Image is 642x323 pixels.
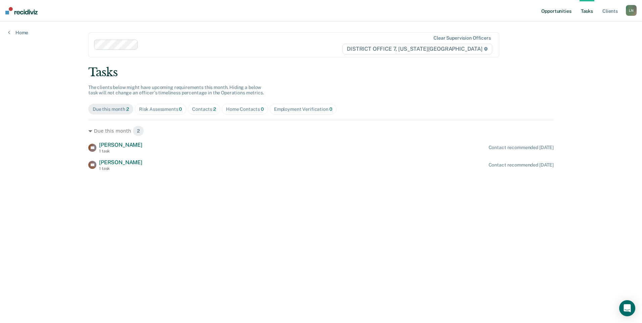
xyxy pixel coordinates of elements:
[261,106,264,112] span: 0
[342,44,492,54] span: DISTRICT OFFICE 7, [US_STATE][GEOGRAPHIC_DATA]
[88,65,554,79] div: Tasks
[139,106,182,112] div: Risk Assessments
[99,142,142,148] span: [PERSON_NAME]
[213,106,216,112] span: 2
[179,106,182,112] span: 0
[5,7,38,14] img: Recidiviz
[133,126,144,136] span: 2
[626,5,637,16] button: LN
[329,106,332,112] span: 0
[88,126,554,136] div: Due this month 2
[226,106,264,112] div: Home Contacts
[8,30,28,36] a: Home
[99,149,142,153] div: 1 task
[99,166,142,171] div: 1 task
[192,106,216,112] div: Contacts
[126,106,129,112] span: 2
[489,162,554,168] div: Contact recommended [DATE]
[274,106,332,112] div: Employment Verification
[433,35,491,41] div: Clear supervision officers
[88,85,264,96] span: The clients below might have upcoming requirements this month. Hiding a below task will not chang...
[626,5,637,16] div: L N
[93,106,129,112] div: Due this month
[489,145,554,150] div: Contact recommended [DATE]
[99,159,142,166] span: [PERSON_NAME]
[619,300,635,316] div: Open Intercom Messenger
